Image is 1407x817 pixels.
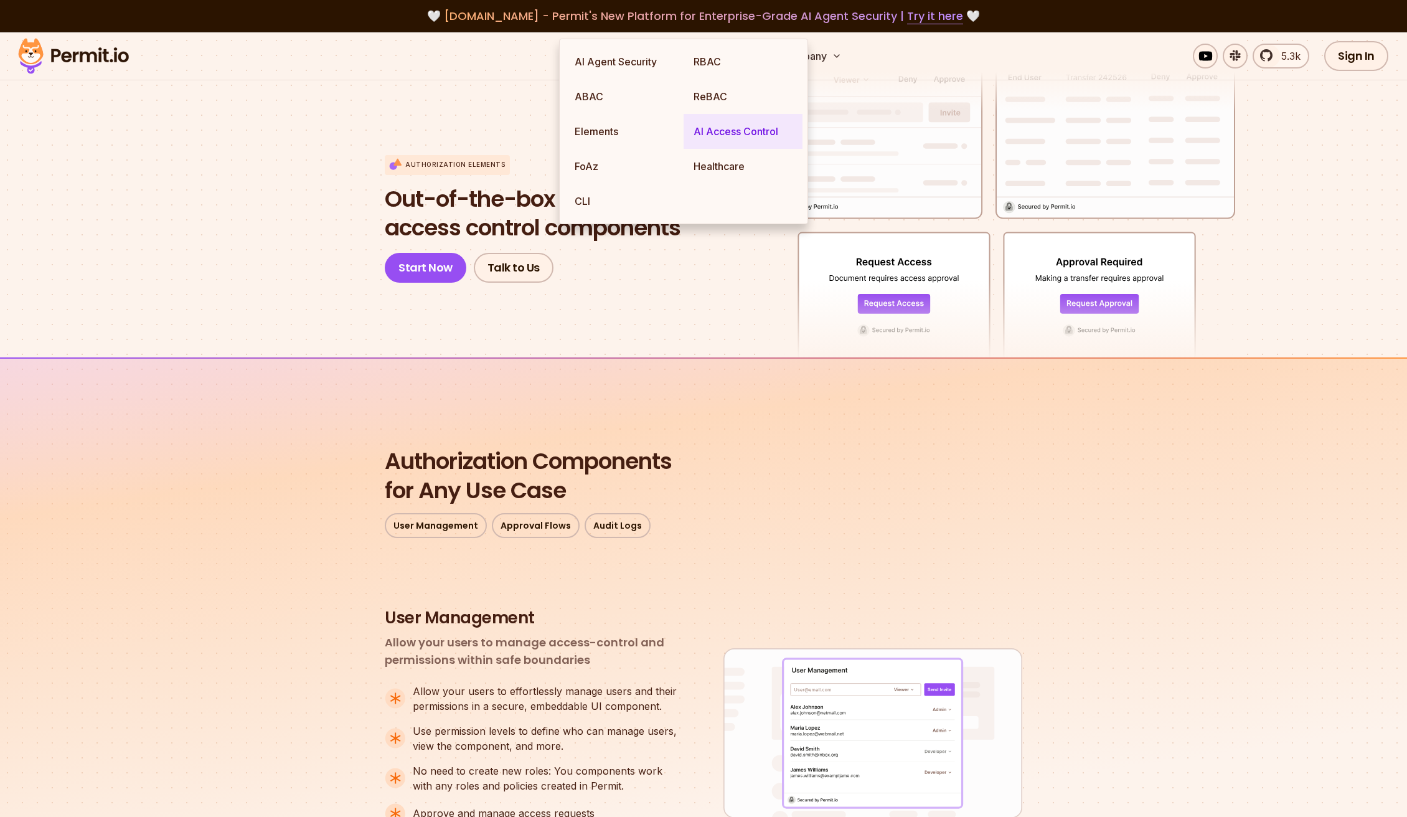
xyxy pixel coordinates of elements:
[585,513,651,538] a: Audit Logs
[474,253,553,283] a: Talk to Us
[565,184,684,219] a: CLI
[405,160,505,169] p: Authorization Elements
[1324,41,1388,71] a: Sign In
[776,44,847,68] button: Company
[565,149,684,184] a: FoAz
[684,79,802,114] a: ReBAC
[385,185,699,214] span: Out-of-the-box embeddable
[684,114,802,149] a: AI Access Control
[385,253,466,283] a: Start Now
[385,447,1022,506] h2: for Any Use Case
[565,44,684,79] a: AI Agent Security
[12,35,134,77] img: Permit logo
[385,608,684,629] h3: User Management
[413,763,684,793] p: No need to create new roles: You components work with any roles and policies created in Permit.
[492,513,580,538] a: Approval Flows
[413,684,684,714] p: Allow your users to effortlessly manage users and their permissions in a secure, embeddable UI co...
[385,513,487,538] a: User Management
[385,185,699,243] h1: access control components
[684,149,802,184] a: Healthcare
[907,8,963,24] a: Try it here
[565,114,684,149] a: Elements
[1253,44,1309,68] a: 5.3k
[565,79,684,114] a: ABAC
[385,447,1022,476] span: Authorization Components
[684,44,802,79] a: RBAC
[385,634,684,669] p: Allow your users to manage access-control and permissions within safe boundaries
[30,7,1377,25] div: 🤍 🤍
[444,8,963,24] span: [DOMAIN_NAME] - Permit's New Platform for Enterprise-Grade AI Agent Security |
[413,724,684,753] p: Use permission levels to define who can manage users, view the component, and more.
[1274,49,1301,64] span: 5.3k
